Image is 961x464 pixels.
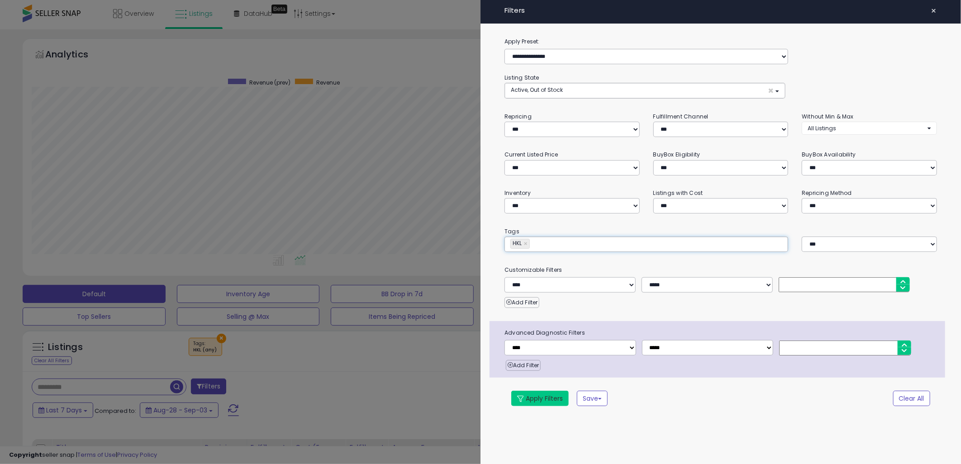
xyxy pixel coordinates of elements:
span: HKL [511,239,522,247]
span: Active, Out of Stock [511,86,563,94]
label: Apply Preset: [498,37,944,47]
button: Save [577,391,608,406]
small: Current Listed Price [504,151,558,158]
small: BuyBox Availability [802,151,856,158]
small: Inventory [504,189,531,197]
button: Apply Filters [511,391,569,406]
small: BuyBox Eligibility [653,151,700,158]
span: Advanced Diagnostic Filters [498,328,945,338]
button: × [928,5,941,17]
small: Repricing Method [802,189,852,197]
button: Add Filter [506,360,541,371]
button: Add Filter [504,297,539,308]
small: Listings with Cost [653,189,703,197]
small: Tags [498,227,944,237]
small: Repricing [504,113,532,120]
small: Fulfillment Channel [653,113,709,120]
small: Customizable Filters [498,265,944,275]
h4: Filters [504,7,937,14]
span: × [768,86,774,95]
button: Clear All [893,391,930,406]
button: Active, Out of Stock × [505,83,785,98]
small: Without Min & Max [802,113,854,120]
small: Listing State [504,74,539,81]
button: All Listings [802,122,937,135]
span: All Listings [808,124,836,132]
a: × [524,239,529,248]
span: × [931,5,937,17]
